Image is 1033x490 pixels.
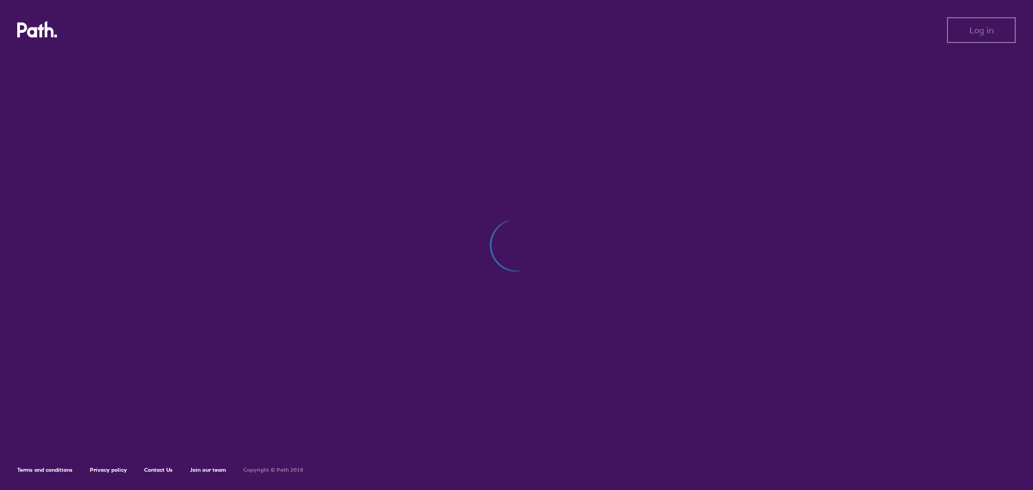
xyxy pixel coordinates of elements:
a: Join our team [190,466,226,473]
a: Terms and conditions [17,466,73,473]
span: Log in [970,25,994,35]
a: Contact Us [144,466,173,473]
h6: Copyright © Path 2018 [243,467,303,473]
a: Privacy policy [90,466,127,473]
button: Log in [947,17,1016,43]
